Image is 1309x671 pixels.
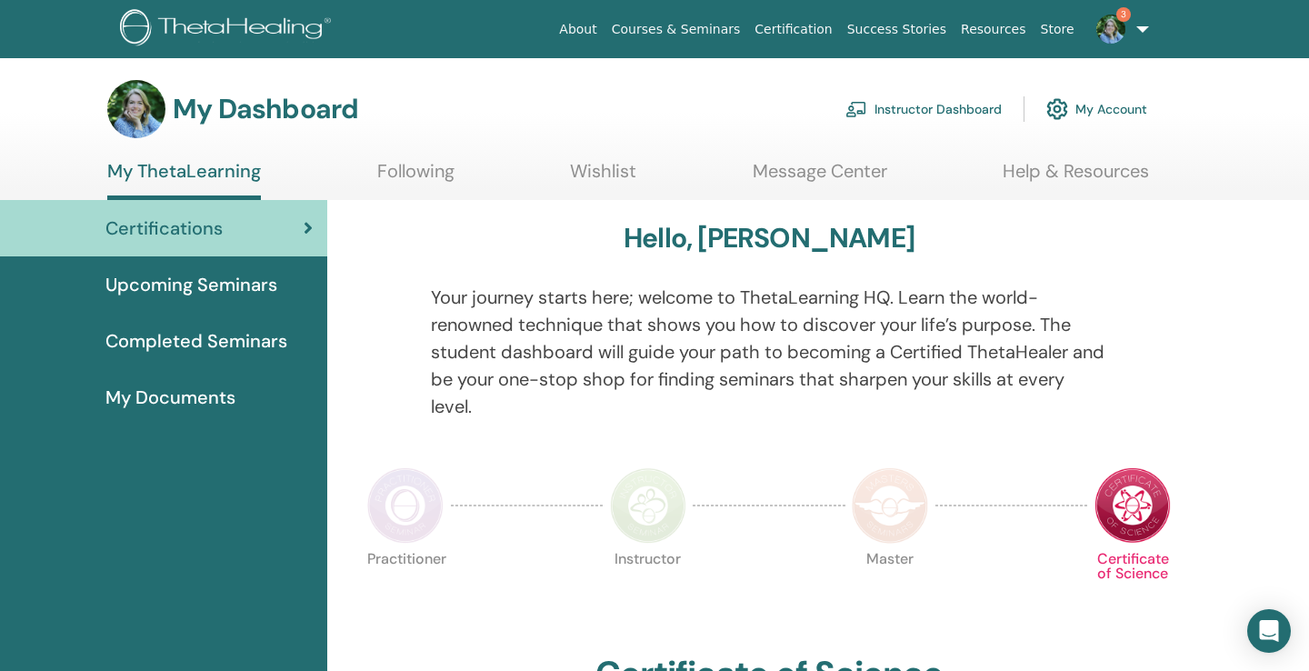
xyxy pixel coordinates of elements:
h3: Hello, [PERSON_NAME] [624,222,914,255]
img: default.jpg [107,80,165,138]
p: Certificate of Science [1094,552,1171,628]
img: Certificate of Science [1094,467,1171,544]
a: My Account [1046,89,1147,129]
a: Store [1034,13,1082,46]
span: Upcoming Seminars [105,271,277,298]
p: Practitioner [367,552,444,628]
p: Master [852,552,928,628]
a: About [552,13,604,46]
img: default.jpg [1096,15,1125,44]
div: Open Intercom Messenger [1247,609,1291,653]
a: Courses & Seminars [605,13,748,46]
span: Certifications [105,215,223,242]
a: Certification [747,13,839,46]
img: logo.png [120,9,337,50]
span: 3 [1116,7,1131,22]
p: Your journey starts here; welcome to ThetaLearning HQ. Learn the world-renowned technique that sh... [431,284,1108,420]
a: My ThetaLearning [107,160,261,200]
a: Instructor Dashboard [845,89,1002,129]
a: Wishlist [570,160,636,195]
a: Resources [954,13,1034,46]
img: cog.svg [1046,94,1068,125]
a: Success Stories [840,13,954,46]
img: Instructor [610,467,686,544]
p: Instructor [610,552,686,628]
a: Following [377,160,455,195]
img: Practitioner [367,467,444,544]
span: My Documents [105,384,235,411]
a: Help & Resources [1003,160,1149,195]
img: Master [852,467,928,544]
a: Message Center [753,160,887,195]
h3: My Dashboard [173,93,358,125]
img: chalkboard-teacher.svg [845,101,867,117]
span: Completed Seminars [105,327,287,355]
